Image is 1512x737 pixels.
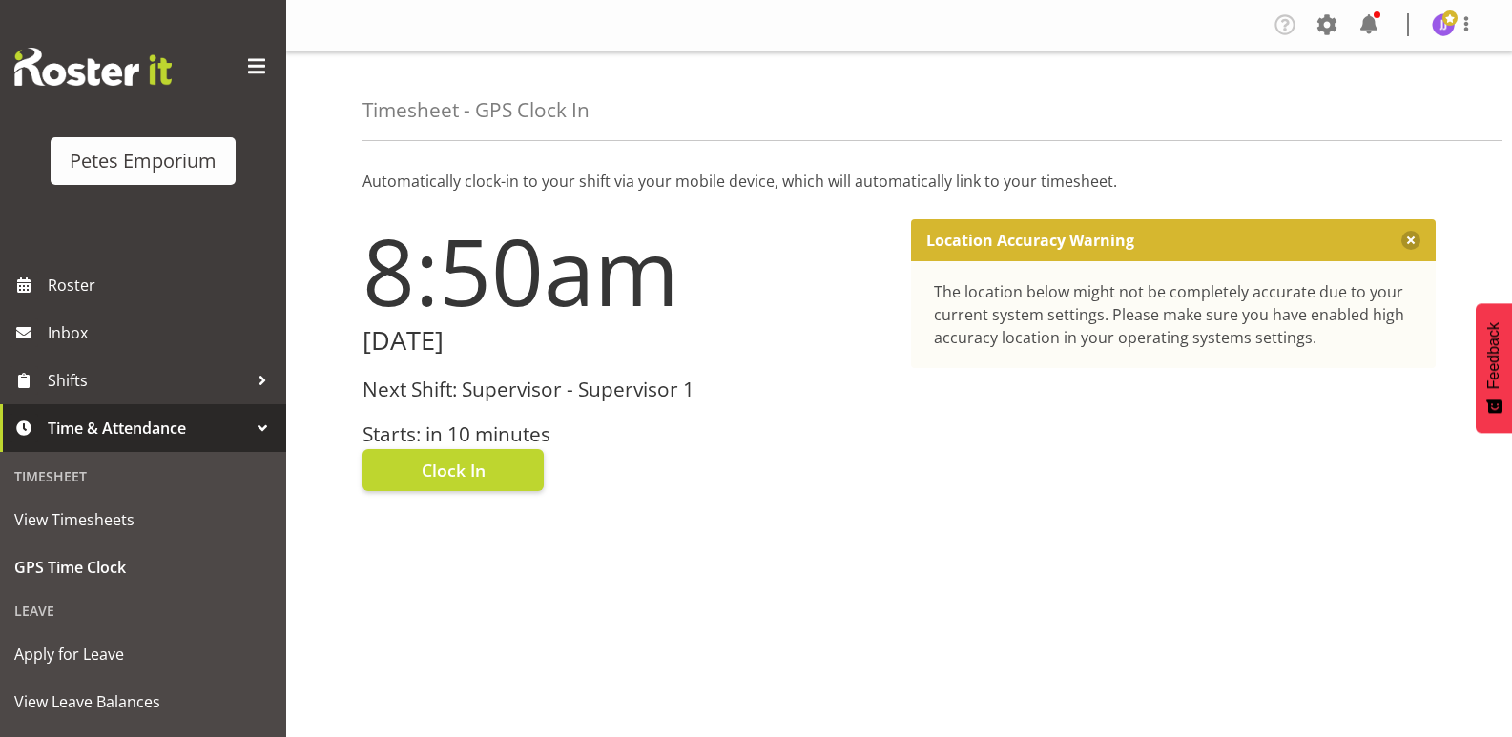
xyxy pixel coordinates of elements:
a: Apply for Leave [5,630,281,678]
span: GPS Time Clock [14,553,272,582]
button: Close message [1401,231,1420,250]
div: Petes Emporium [70,147,217,175]
button: Feedback - Show survey [1476,303,1512,433]
div: Timesheet [5,457,281,496]
span: Time & Attendance [48,414,248,442]
p: Location Accuracy Warning [926,231,1134,250]
span: Clock In [422,458,486,482]
span: Shifts [48,366,248,395]
span: Roster [48,271,277,299]
h2: [DATE] [362,326,888,356]
button: Clock In [362,449,544,491]
a: View Timesheets [5,496,281,543]
div: The location below might not be completely accurate due to your current system settings. Please m... [934,280,1414,349]
img: Rosterit website logo [14,48,172,86]
h4: Timesheet - GPS Clock In [362,99,590,121]
a: GPS Time Clock [5,543,281,591]
h3: Starts: in 10 minutes [362,423,888,445]
a: View Leave Balances [5,678,281,726]
span: Inbox [48,318,277,347]
h3: Next Shift: Supervisor - Supervisor 1 [362,379,888,400]
p: Automatically clock-in to your shift via your mobile device, which will automatically link to you... [362,170,1436,193]
img: janelle-jonkers702.jpg [1432,13,1455,36]
span: Apply for Leave [14,640,272,668]
span: Feedback [1485,322,1502,389]
span: View Timesheets [14,505,272,534]
span: View Leave Balances [14,687,272,716]
h1: 8:50am [362,219,888,322]
div: Leave [5,591,281,630]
